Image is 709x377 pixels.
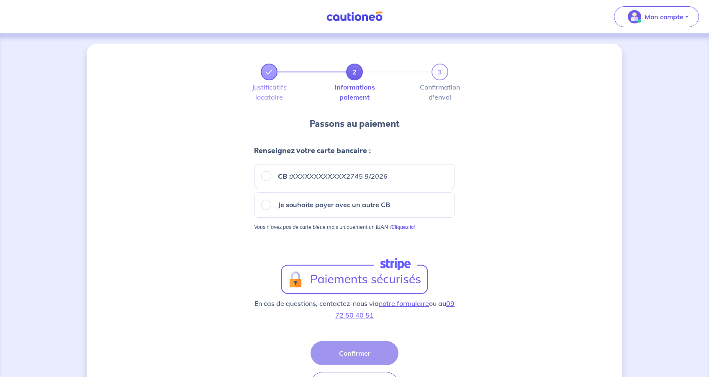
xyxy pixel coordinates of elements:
label: Informations paiement [346,84,363,100]
img: Cautioneo [323,11,386,22]
p: Je souhaite payer avec un autre CB [278,200,390,210]
img: logo-stripe [281,257,428,294]
p: Mon compte [645,12,683,22]
p: Vous n’avez pas de carte bleue mais uniquement un IBAN ? [254,224,455,237]
a: logo-stripe [280,257,429,294]
img: illu_account_valid_menu.svg [628,10,641,23]
button: illu_account_valid_menu.svgMon compte [614,6,699,27]
label: Justificatifs locataire [261,84,277,100]
strong: Cliquez ici [391,224,415,230]
a: 2 [346,64,363,80]
p: En cas de questions, contactez-nous via ou au [254,297,455,321]
h4: Renseignez votre carte bancaire : [254,144,455,157]
em: XXXXXXXXXXXX2745 9/2026 [291,172,388,180]
strong: CB : [278,172,388,180]
p: Passons au paiement [310,117,400,131]
a: notre formulaire [379,299,429,308]
label: Confirmation d'envoi [432,84,448,100]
